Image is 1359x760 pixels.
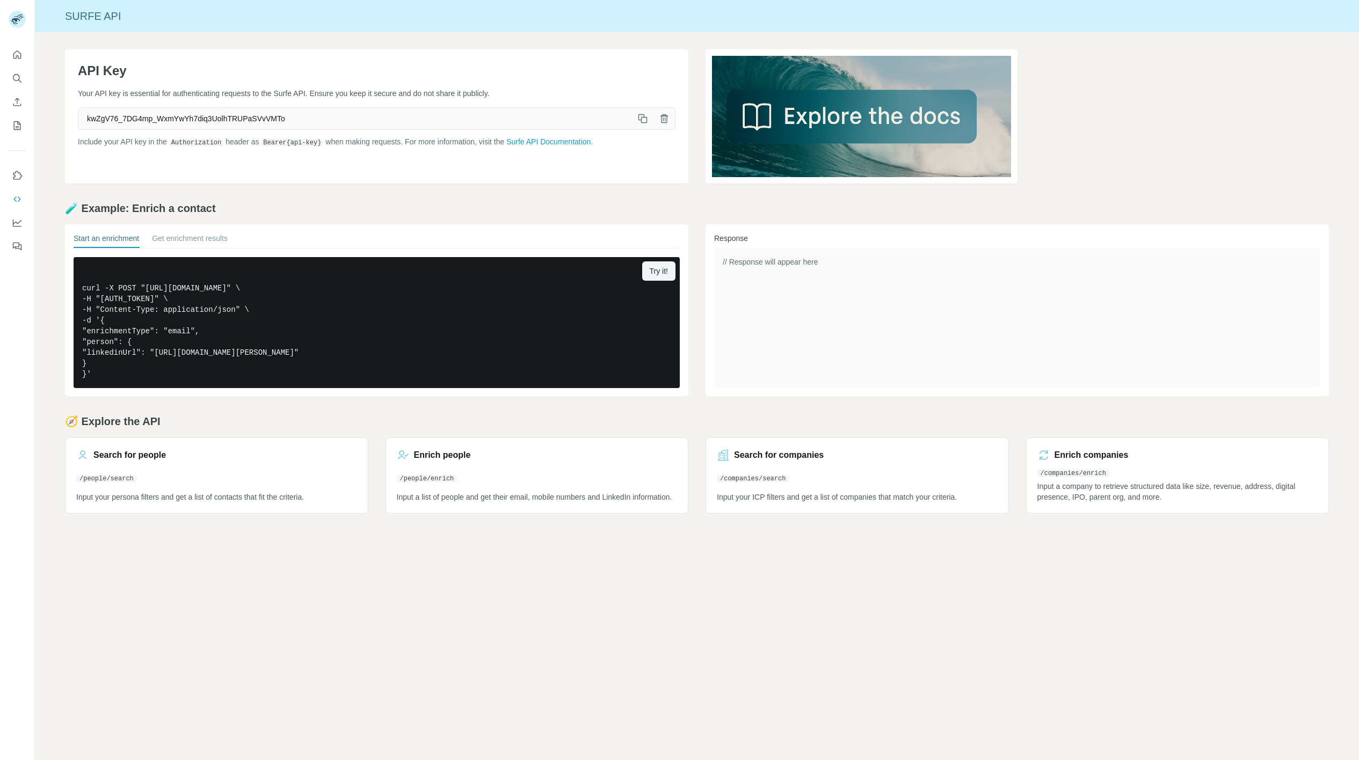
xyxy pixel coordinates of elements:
code: Bearer {api-key} [261,139,323,147]
p: Input a company to retrieve structured data like size, revenue, address, digital presence, IPO, p... [1037,481,1318,502]
button: Quick start [9,45,26,64]
code: /people/enrich [397,475,457,483]
button: Use Surfe on LinkedIn [9,166,26,185]
button: Feedback [9,237,26,256]
a: Enrich people/people/enrichInput a list of people and get their email, mobile numbers and LinkedI... [386,437,689,514]
code: /people/search [76,475,137,483]
span: kwZgV76_7DG4mp_WxmYwYh7diq3UolhTRUPaSVvVMTo [78,109,632,128]
button: Get enrichment results [152,233,228,248]
code: /companies/search [717,475,789,483]
span: // Response will appear here [723,258,818,266]
p: Input your ICP filters and get a list of companies that match your criteria. [717,492,998,502]
button: Dashboard [9,213,26,232]
a: Surfe API Documentation [506,137,591,146]
p: Your API key is essential for authenticating requests to the Surfe API. Ensure you keep it secure... [78,88,675,99]
p: Input a list of people and get their email, mobile numbers and LinkedIn information. [397,492,678,502]
h3: Search for people [93,449,166,462]
p: Input your persona filters and get a list of contacts that fit the criteria. [76,492,357,502]
div: Surfe API [35,9,1359,24]
button: Try it! [642,261,675,281]
h2: 🧭 Explore the API [65,414,1329,429]
code: /companies/enrich [1037,470,1109,477]
a: Search for people/people/searchInput your persona filters and get a list of contacts that fit the... [65,437,368,514]
p: Include your API key in the header as when making requests. For more information, visit the . [78,136,675,148]
button: Enrich CSV [9,92,26,112]
button: Start an enrichment [74,233,139,248]
h2: 🧪 Example: Enrich a contact [65,201,1329,216]
h3: Response [714,233,1320,244]
a: Enrich companies/companies/enrichInput a company to retrieve structured data like size, revenue, ... [1026,437,1329,514]
a: Search for companies/companies/searchInput your ICP filters and get a list of companies that matc... [706,437,1009,514]
code: Authorization [169,139,224,147]
button: Use Surfe API [9,189,26,209]
pre: curl -X POST "[URL][DOMAIN_NAME]" \ -H "[AUTH_TOKEN]" \ -H "Content-Type: application/json" \ -d ... [74,257,680,388]
h1: API Key [78,62,675,79]
h3: Enrich companies [1055,449,1129,462]
h3: Search for companies [734,449,824,462]
span: Try it! [650,266,668,276]
button: Search [9,69,26,88]
button: My lists [9,116,26,135]
h3: Enrich people [414,449,471,462]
